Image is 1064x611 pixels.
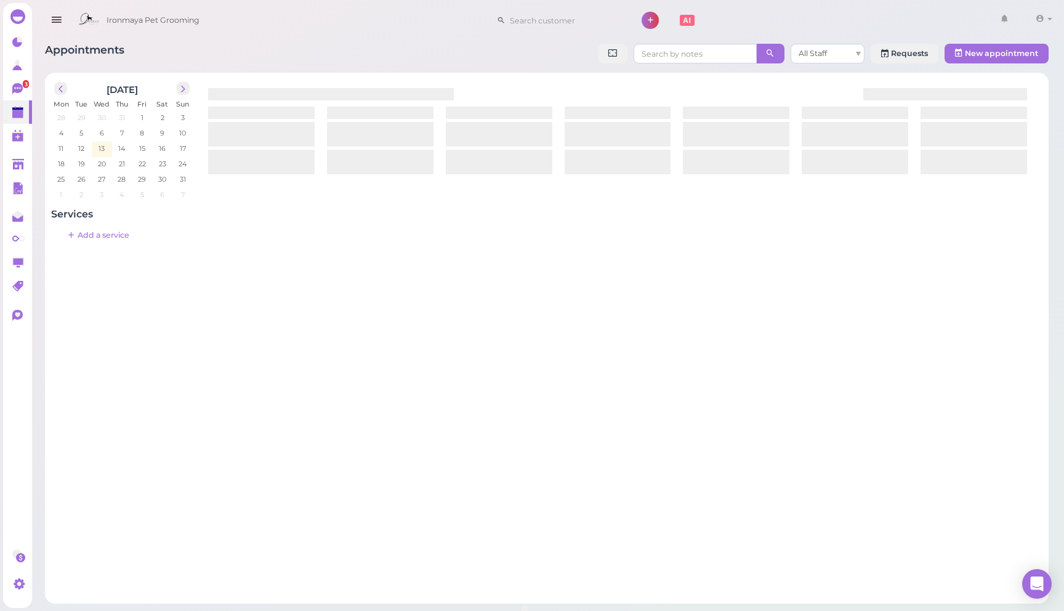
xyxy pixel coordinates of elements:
[159,127,166,139] span: 9
[97,174,107,185] span: 27
[179,143,187,154] span: 17
[97,158,107,169] span: 20
[56,174,66,185] span: 25
[140,112,145,123] span: 1
[56,112,66,123] span: 28
[107,3,199,38] span: Ironmaya Pet Grooming
[176,100,189,108] span: Sun
[137,100,147,108] span: Fri
[3,77,32,100] a: 3
[58,189,63,200] span: 1
[506,10,625,30] input: Search customer
[78,127,84,139] span: 5
[76,112,87,123] span: 29
[871,44,938,63] a: Requests
[97,143,106,154] span: 13
[77,158,86,169] span: 19
[116,174,127,185] span: 28
[51,208,193,220] h4: Services
[117,143,126,154] span: 14
[77,143,86,154] span: 12
[57,143,65,154] span: 11
[118,158,126,169] span: 21
[137,158,147,169] span: 22
[45,43,124,56] span: Appointments
[159,189,166,200] span: 6
[107,82,138,95] h2: [DATE]
[965,49,1038,58] span: New appointment
[99,127,105,139] span: 6
[58,127,65,139] span: 4
[57,225,140,245] a: Add a service
[75,100,87,108] span: Tue
[159,112,166,123] span: 2
[76,174,87,185] span: 26
[634,44,757,63] input: Search by notes
[118,189,125,200] span: 4
[1022,569,1052,599] div: Open Intercom Messenger
[54,82,67,95] button: prev
[157,174,167,185] span: 30
[116,100,128,108] span: Thu
[158,143,167,154] span: 16
[23,80,29,88] span: 3
[57,158,66,169] span: 18
[139,189,145,200] span: 5
[137,174,147,185] span: 29
[78,189,84,200] span: 2
[94,100,110,108] span: Wed
[138,143,147,154] span: 15
[177,158,188,169] span: 24
[180,189,186,200] span: 7
[177,82,190,95] button: next
[54,100,69,108] span: Mon
[118,112,126,123] span: 31
[119,127,125,139] span: 7
[180,112,186,123] span: 3
[799,49,827,58] span: All Staff
[179,174,187,185] span: 31
[158,158,167,169] span: 23
[139,127,145,139] span: 8
[156,100,168,108] span: Sat
[178,127,187,139] span: 10
[99,189,105,200] span: 3
[97,112,107,123] span: 30
[945,44,1049,63] button: New appointment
